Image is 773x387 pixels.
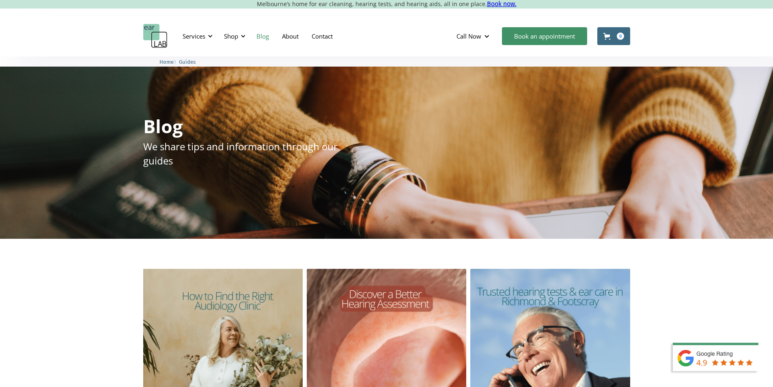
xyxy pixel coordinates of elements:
li: 〉 [159,58,179,66]
div: Services [178,24,215,48]
p: We share tips and information through our guides [143,139,359,168]
div: Services [183,32,205,40]
div: Call Now [450,24,498,48]
a: Open cart [597,27,630,45]
span: Home [159,59,174,65]
a: About [276,24,305,48]
a: Book an appointment [502,27,587,45]
a: Blog [250,24,276,48]
a: Home [159,58,174,65]
div: Call Now [456,32,481,40]
h1: Blog [143,117,183,135]
a: home [143,24,168,48]
div: Shop [219,24,248,48]
div: Shop [224,32,238,40]
div: 0 [617,32,624,40]
span: Guides [179,59,196,65]
a: Guides [179,58,196,65]
a: Contact [305,24,339,48]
